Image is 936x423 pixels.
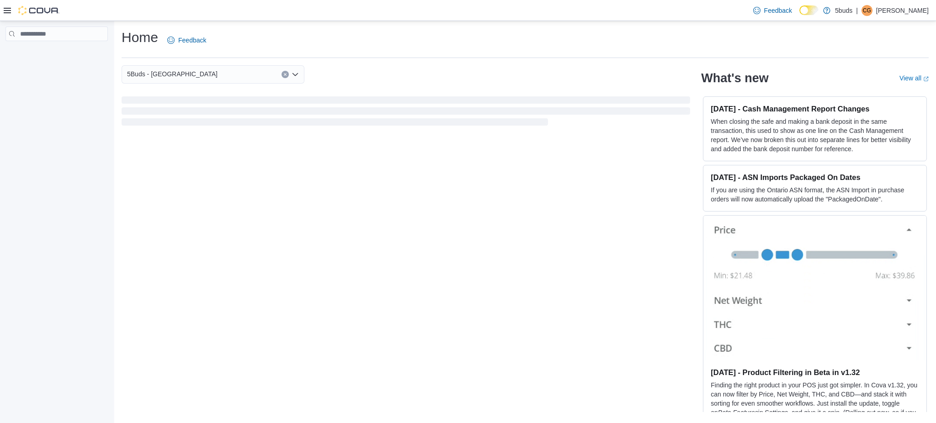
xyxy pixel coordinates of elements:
h3: [DATE] - Cash Management Report Changes [711,104,919,113]
em: Beta Features [718,409,758,416]
h3: [DATE] - ASN Imports Packaged On Dates [711,173,919,182]
svg: External link [923,76,929,82]
input: Dark Mode [799,5,819,15]
h2: What's new [701,71,768,85]
a: Feedback [164,31,210,49]
span: Feedback [764,6,792,15]
a: Feedback [750,1,796,20]
span: Loading [122,98,690,127]
button: Clear input [282,71,289,78]
span: Feedback [178,36,206,45]
span: CG [863,5,871,16]
span: 5Buds - [GEOGRAPHIC_DATA] [127,69,218,79]
button: Open list of options [292,71,299,78]
p: [PERSON_NAME] [876,5,929,16]
p: If you are using the Ontario ASN format, the ASN Import in purchase orders will now automatically... [711,185,919,204]
h1: Home [122,28,158,47]
h3: [DATE] - Product Filtering in Beta in v1.32 [711,368,919,377]
a: View allExternal link [899,74,929,82]
p: | [856,5,858,16]
div: Cheyanne Gauthier [862,5,872,16]
p: When closing the safe and making a bank deposit in the same transaction, this used to show as one... [711,117,919,153]
nav: Complex example [5,43,108,65]
p: 5buds [835,5,852,16]
img: Cova [18,6,59,15]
